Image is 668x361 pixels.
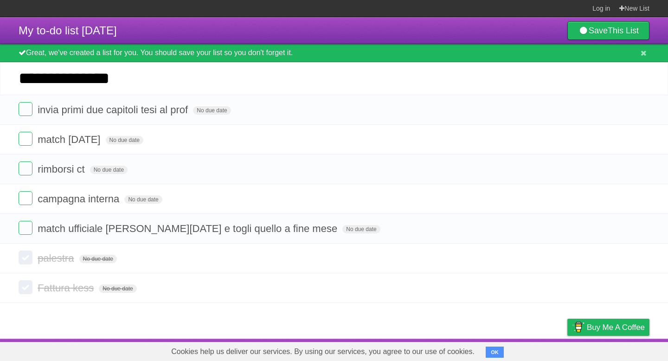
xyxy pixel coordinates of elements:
span: rimborsi ct [38,163,87,175]
a: Suggest a feature [591,341,649,359]
span: Fattura kess [38,282,96,294]
span: Buy me a coffee [587,319,645,335]
a: SaveThis List [567,21,649,40]
span: No due date [79,255,117,263]
span: No due date [124,195,162,204]
span: invia primi due capitoli tesi al prof [38,104,190,116]
span: No due date [90,166,128,174]
span: match ufficiale [PERSON_NAME][DATE] e togli quello a fine mese [38,223,340,234]
span: Cookies help us deliver our services. By using our services, you agree to our use of cookies. [162,342,484,361]
a: Buy me a coffee [567,319,649,336]
a: Developers [475,341,512,359]
span: No due date [342,225,380,233]
span: campagna interna [38,193,122,205]
span: palestra [38,252,76,264]
span: No due date [193,106,231,115]
a: Privacy [555,341,579,359]
label: Done [19,132,32,146]
a: Terms [524,341,544,359]
label: Done [19,102,32,116]
span: match [DATE] [38,134,103,145]
span: No due date [106,136,143,144]
span: No due date [99,284,136,293]
label: Done [19,221,32,235]
a: About [444,341,463,359]
label: Done [19,251,32,264]
button: OK [486,347,504,358]
label: Done [19,191,32,205]
label: Done [19,161,32,175]
label: Done [19,280,32,294]
span: My to-do list [DATE] [19,24,117,37]
b: This List [608,26,639,35]
img: Buy me a coffee [572,319,584,335]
